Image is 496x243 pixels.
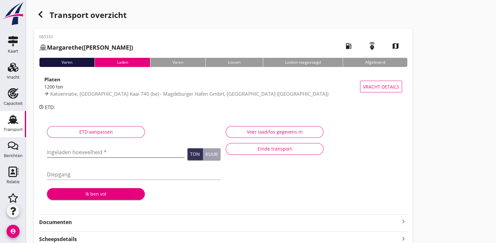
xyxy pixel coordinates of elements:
[263,58,343,67] div: Losbon toegevoegd
[205,58,263,67] div: Lossen
[4,154,23,158] div: Berichten
[203,148,220,160] button: Kuub
[47,43,82,51] strong: Margarethe
[39,34,133,40] p: 085333
[47,147,185,157] input: Ingeladen hoeveelheid *
[363,83,399,90] span: Vracht details
[4,101,23,105] div: Capaciteit
[39,43,133,52] h2: ([PERSON_NAME])
[7,75,20,79] div: Vracht
[231,128,318,135] div: Voer laad/los gegevens in
[7,225,20,238] i: account_circle
[1,2,25,26] img: logo-small.a267ee39.svg
[226,143,323,155] button: Einde transport
[226,126,323,138] button: Voer laad/los gegevens in
[4,127,23,132] div: Transport
[8,49,18,53] div: Kaart
[53,128,139,135] div: ETD aanpassen
[47,188,145,200] button: Ik ben vol
[231,145,318,152] div: Einde transport
[47,126,145,138] button: ETD aanpassen
[386,37,405,55] i: map
[34,8,413,24] div: Transport overzicht
[7,180,20,184] div: Relatie
[399,218,407,225] i: keyboard_arrow_right
[150,58,205,67] div: Varen
[360,81,402,92] button: Vracht details
[45,104,55,110] span: ETD:
[39,219,399,226] strong: Documenten
[39,235,77,243] strong: Scheepsdetails
[205,152,218,156] div: Kuub
[44,76,60,83] strong: Platen
[39,72,407,101] a: Platen1200 tonKatoennatie, [GEOGRAPHIC_DATA] Kaai 740 (be) - Magdeburger Hafen GmbH, [GEOGRAPHIC_...
[47,169,220,180] input: Diepgang
[399,234,407,243] i: keyboard_arrow_right
[50,90,328,97] span: Katoennatie, [GEOGRAPHIC_DATA] Kaai 740 (be) - Magdeburger Hafen GmbH, [GEOGRAPHIC_DATA] ([GEOGRA...
[39,58,95,67] div: Varen
[188,148,203,160] button: Ton
[363,37,381,55] i: emergency_share
[343,58,407,67] div: Afgeleverd
[190,152,200,156] div: Ton
[52,190,140,197] div: Ik ben vol
[44,83,360,90] div: 1200 ton
[339,37,358,55] i: local_gas_station
[95,58,150,67] div: Laden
